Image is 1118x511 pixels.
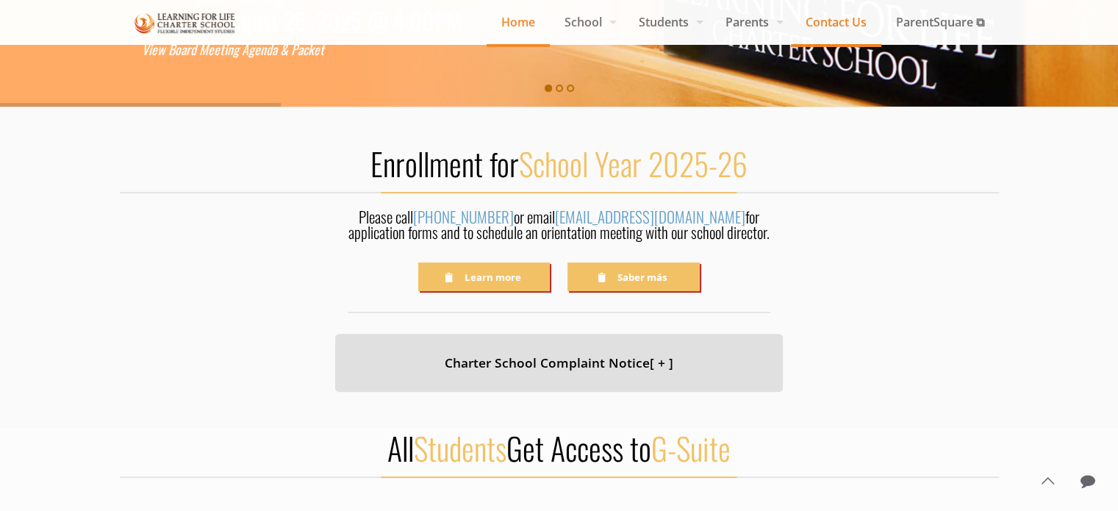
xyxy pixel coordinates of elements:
div: & [280,40,288,59]
div: e [208,40,214,59]
div: t [220,40,224,59]
div: i [148,40,151,59]
a: Learn more [418,262,550,291]
div: n [260,40,266,59]
div: r [186,40,190,59]
span: Home [487,11,550,33]
div: V [142,40,148,59]
div: e [314,40,320,59]
div: d [266,40,272,59]
div: B [168,40,175,59]
span: G-Suite [651,425,731,471]
a: Saber más [567,262,699,291]
span: Parents [711,11,791,33]
span: Students [624,11,711,33]
div: M [199,40,208,59]
div: g [248,40,254,59]
div: t [320,40,324,59]
span: School Year 2025-26 [519,140,748,186]
div: n [227,40,233,59]
div: a [298,40,303,59]
div: g [233,40,239,59]
a: Back to top icon [1032,465,1063,496]
div: e [254,40,260,59]
img: Home [135,10,236,36]
div: Please call or email for application forms and to schedule an orientation meeting with our school... [335,209,782,248]
a: [EMAIL_ADDRESS][DOMAIN_NAME] [555,205,745,228]
span: [ + ] [650,354,673,371]
div: e [214,40,220,59]
h2: All Get Access to [120,429,999,467]
span: ParentSquare ⧉ [881,11,999,33]
h2: Enrollment for [120,144,999,182]
a: View Board Meeting Agenda & Packet [142,40,324,59]
div: a [181,40,186,59]
span: School [550,11,624,33]
a: [PHONE_NUMBER] [413,205,514,228]
div: c [303,40,308,59]
div: d [190,40,196,59]
div: A [242,40,248,59]
div: e [151,40,157,59]
span: Students [414,425,506,471]
div: i [224,40,227,59]
div: a [272,40,277,59]
div: P [291,40,298,59]
div: w [157,40,165,59]
div: k [308,40,314,59]
h4: Charter School Complaint Notice [354,352,764,374]
div: o [175,40,181,59]
span: Contact Us [791,11,881,33]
